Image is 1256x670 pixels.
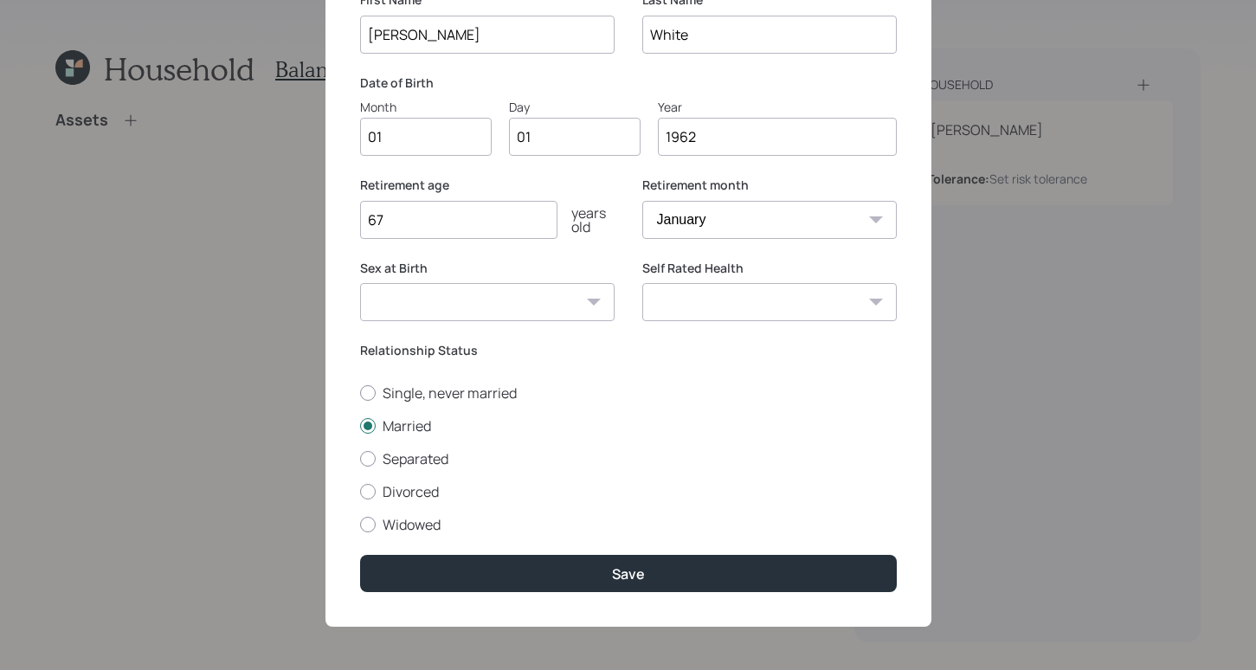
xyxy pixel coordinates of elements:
div: Day [509,98,641,116]
input: Year [658,118,897,156]
label: Married [360,416,897,435]
input: Day [509,118,641,156]
label: Separated [360,449,897,468]
div: Month [360,98,492,116]
label: Retirement age [360,177,615,194]
label: Widowed [360,515,897,534]
button: Save [360,555,897,592]
label: Single, never married [360,383,897,403]
label: Relationship Status [360,342,897,359]
div: Year [658,98,897,116]
label: Sex at Birth [360,260,615,277]
div: Save [612,564,645,583]
label: Self Rated Health [642,260,897,277]
div: years old [557,206,615,234]
label: Retirement month [642,177,897,194]
label: Divorced [360,482,897,501]
label: Date of Birth [360,74,897,92]
input: Month [360,118,492,156]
